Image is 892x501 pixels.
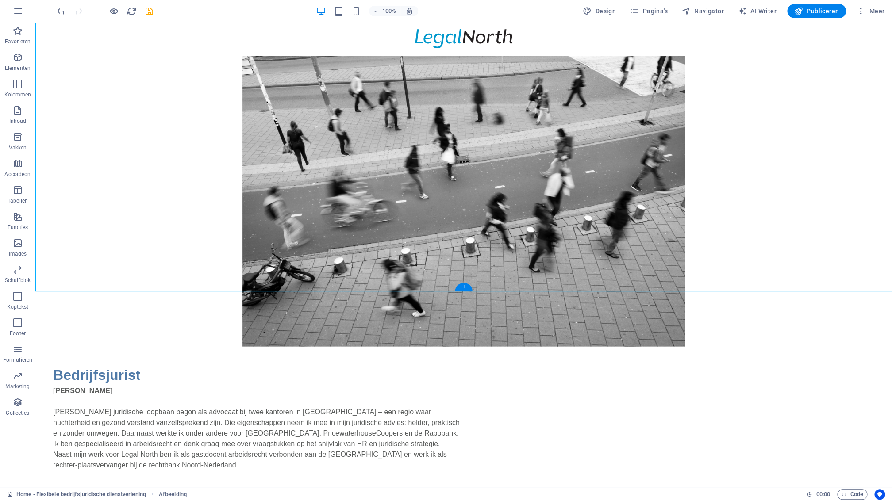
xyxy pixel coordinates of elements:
button: undo [55,6,66,16]
h6: 100% [382,6,396,16]
div: + [455,283,472,291]
button: Design [579,4,619,18]
p: Elementen [5,65,31,72]
p: Inhoud [9,118,27,125]
span: : [822,491,823,497]
span: 00 00 [816,489,830,500]
p: Koptekst [7,303,29,310]
p: Functies [8,224,28,231]
p: Vakken [9,144,27,151]
p: Marketing [5,383,30,390]
span: Design [583,7,616,15]
button: Navigator [678,4,727,18]
p: Kolommen [4,91,31,98]
a: Klik om selectie op te heffen, dubbelklik om Pagina's te open [7,489,146,500]
span: Meer [857,7,884,15]
p: Schuifblok [5,277,31,284]
button: AI Writer [734,4,780,18]
i: Stel bij het wijzigen van de grootte van de weergegeven website automatisch het juist zoomniveau ... [405,7,413,15]
button: save [144,6,154,16]
button: reload [126,6,137,16]
span: AI Writer [738,7,777,15]
span: Klik om te selecteren, dubbelklik om te bewerken [159,489,187,500]
p: Collecties [6,409,29,417]
h6: Sessietijd [807,489,830,500]
button: Meer [853,4,888,18]
i: Ongedaan maken: Breedte container (0px -> 1000px) (Ctrl+Z) [56,6,66,16]
span: Navigator [682,7,724,15]
p: Favorieten [5,38,31,45]
span: Code [841,489,863,500]
i: Opslaan (Ctrl+S) [144,6,154,16]
p: Formulieren [3,356,32,363]
span: Pagina's [630,7,668,15]
button: 100% [369,6,400,16]
p: Tabellen [8,197,28,204]
button: Code [837,489,867,500]
button: Publiceren [787,4,846,18]
button: Pagina's [627,4,671,18]
p: Footer [10,330,26,337]
i: Pagina opnieuw laden [127,6,137,16]
p: Images [9,250,27,257]
button: Usercentrics [874,489,885,500]
nav: breadcrumb [159,489,187,500]
span: Publiceren [794,7,839,15]
p: Accordeon [4,171,31,178]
